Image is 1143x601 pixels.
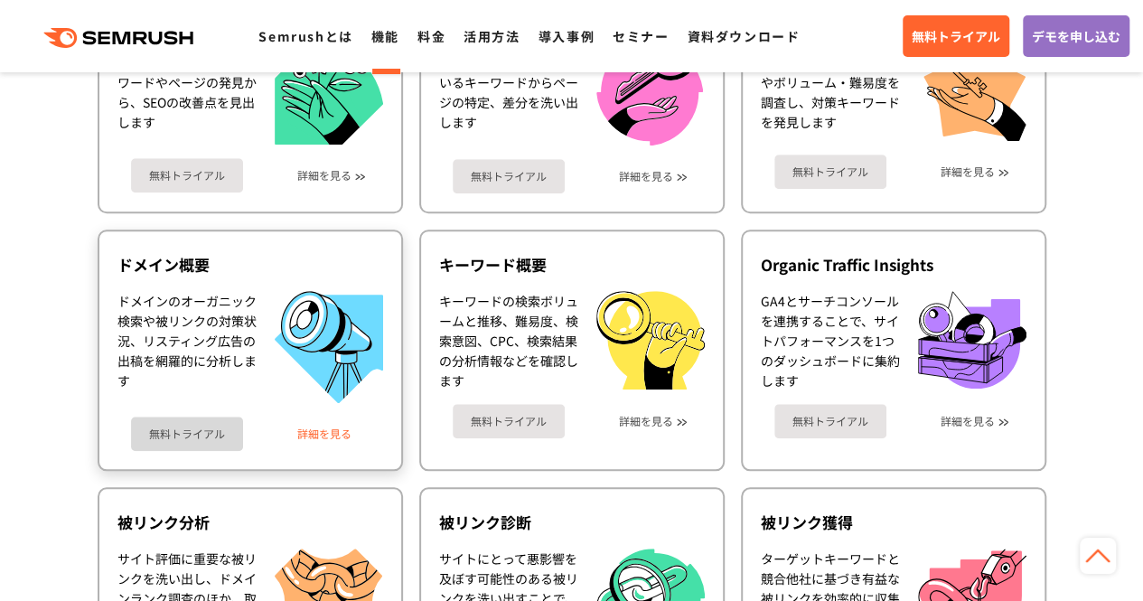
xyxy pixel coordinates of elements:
[453,159,565,193] a: 無料トライアル
[453,404,565,438] a: 無料トライアル
[439,512,705,533] div: 被リンク診断
[761,291,900,390] div: GA4とサーチコンソールを連携することで、サイトパフォーマンスを1つのダッシュボードに集約します
[941,415,995,427] a: 詳細を見る
[297,427,351,440] a: 詳細を見る
[596,33,703,146] img: キーワード比較
[619,170,673,183] a: 詳細を見る
[117,512,383,533] div: 被リンク分析
[117,254,383,276] div: ドメイン概要
[941,165,995,178] a: 詳細を見る
[439,291,578,390] div: キーワードの検索ボリュームと推移、難易度、検索意図、CPC、検索結果の分析情報などを確認します
[761,512,1026,533] div: 被リンク獲得
[371,27,399,45] a: 機能
[687,27,800,45] a: 資料ダウンロード
[539,27,595,45] a: 導入事例
[918,33,1026,141] img: キーワードマジックツール
[774,404,886,438] a: 無料トライアル
[918,291,1026,389] img: Organic Traffic Insights
[131,417,243,451] a: 無料トライアル
[613,27,669,45] a: セミナー
[417,27,445,45] a: 料金
[912,26,1000,46] span: 無料トライアル
[258,27,352,45] a: Semrushとは
[619,415,673,427] a: 詳細を見る
[297,169,351,182] a: 詳細を見る
[761,254,1026,276] div: Organic Traffic Insights
[439,33,578,146] div: 最大5サイトの比較で競合の強みや差別化としているキーワードからページの特定、差分を洗い出します
[464,27,520,45] a: 活用方法
[439,254,705,276] div: キーワード概要
[903,15,1009,57] a: 無料トライアル
[596,291,705,390] img: キーワード概要
[1023,15,1129,57] a: デモを申し込む
[1032,26,1120,46] span: デモを申し込む
[275,33,383,146] img: オーガニック検索分析
[131,158,243,193] a: 無料トライアル
[117,33,257,146] div: 競合のWebサイトを分析し、検索結果上位キーワードやページの発見から、SEOの改善点を見出します
[774,155,886,189] a: 無料トライアル
[117,291,257,403] div: ドメインのオーガニック検索や被リンクの対策状況、リスティング広告の出稿を網羅的に分析します
[275,291,383,403] img: ドメイン概要
[761,33,900,141] div: 国内4億のキーワードデータをもとに、関連語句やボリューム・難易度を調査し、対策キーワードを発見します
